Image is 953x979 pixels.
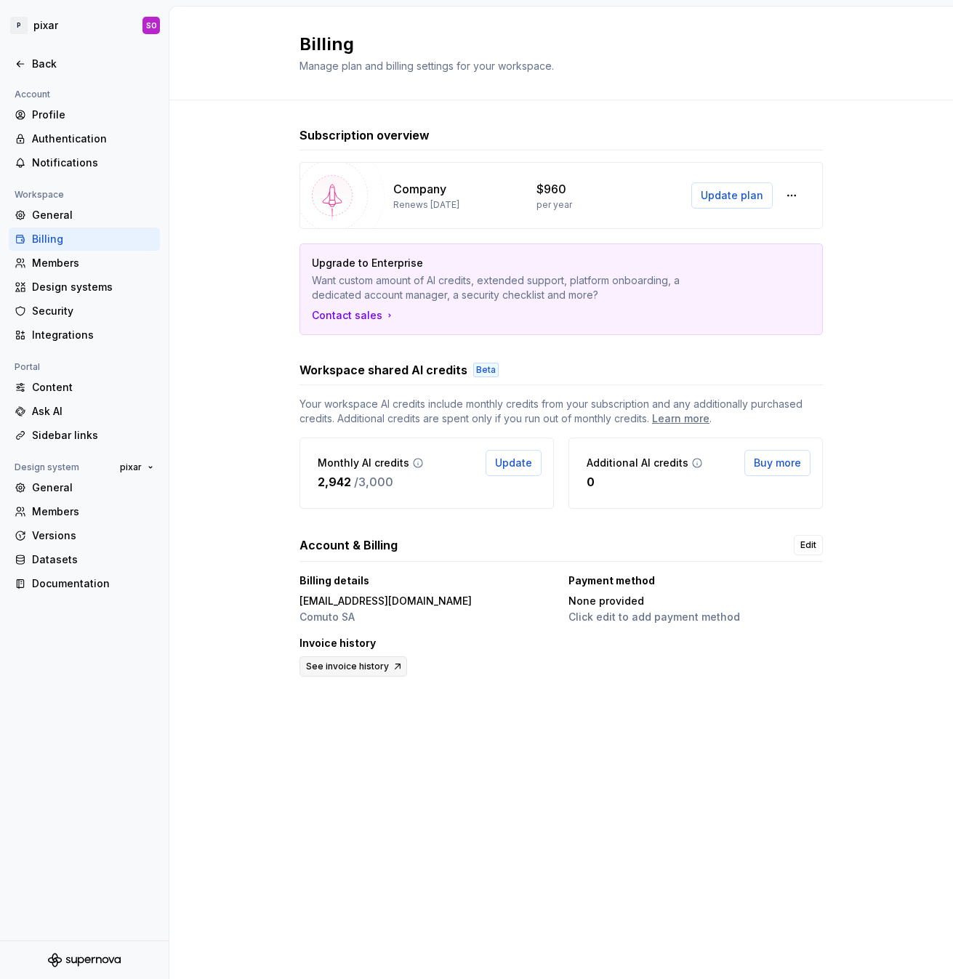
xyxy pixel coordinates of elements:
[9,358,46,376] div: Portal
[9,186,70,204] div: Workspace
[536,180,566,198] p: $960
[9,151,160,174] a: Notifications
[48,953,121,967] svg: Supernova Logo
[318,456,409,470] p: Monthly AI credits
[473,363,499,377] div: Beta
[9,459,85,476] div: Design system
[9,52,160,76] a: Back
[32,576,154,591] div: Documentation
[299,33,805,56] h2: Billing
[568,610,740,624] p: Click edit to add payment method
[312,273,709,302] p: Want custom amount of AI credits, extended support, platform onboarding, a dedicated account mana...
[536,199,572,211] p: per year
[744,450,811,476] button: Buy more
[393,180,446,198] p: Company
[587,456,688,470] p: Additional AI credits
[9,376,160,399] a: Content
[299,536,398,554] h3: Account & Billing
[299,361,467,379] h3: Workspace shared AI credits
[691,182,773,209] button: Update plan
[32,232,154,246] div: Billing
[393,199,459,211] p: Renews [DATE]
[306,661,389,672] span: See invoice history
[9,275,160,299] a: Design systems
[495,456,532,470] span: Update
[9,400,160,423] a: Ask AI
[9,524,160,547] a: Versions
[32,304,154,318] div: Security
[32,480,154,495] div: General
[32,328,154,342] div: Integrations
[32,156,154,170] div: Notifications
[800,539,816,551] span: Edit
[299,594,472,608] p: [EMAIL_ADDRESS][DOMAIN_NAME]
[299,610,472,624] p: Comuto SA
[120,462,142,473] span: pixar
[9,299,160,323] a: Security
[32,57,154,71] div: Back
[32,132,154,146] div: Authentication
[9,103,160,126] a: Profile
[587,473,595,491] p: 0
[33,18,58,33] div: pixar
[312,256,709,270] p: Upgrade to Enterprise
[32,404,154,419] div: Ask AI
[9,127,160,150] a: Authentication
[32,380,154,395] div: Content
[299,397,823,426] span: Your workspace AI credits include monthly credits from your subscription and any additionally pur...
[701,188,763,203] span: Update plan
[32,428,154,443] div: Sidebar links
[9,424,160,447] a: Sidebar links
[146,20,157,31] div: SO
[299,656,407,677] a: See invoice history
[354,473,393,491] p: / 3,000
[32,108,154,122] div: Profile
[9,476,160,499] a: General
[32,528,154,543] div: Versions
[318,473,351,491] p: 2,942
[299,60,554,72] span: Manage plan and billing settings for your workspace.
[32,256,154,270] div: Members
[299,126,430,144] h3: Subscription overview
[32,280,154,294] div: Design systems
[9,548,160,571] a: Datasets
[312,308,395,323] a: Contact sales
[486,450,542,476] button: Update
[32,208,154,222] div: General
[9,572,160,595] a: Documentation
[10,17,28,34] div: P
[9,500,160,523] a: Members
[652,411,709,426] a: Learn more
[794,535,823,555] a: Edit
[568,573,655,588] p: Payment method
[9,204,160,227] a: General
[299,573,369,588] p: Billing details
[9,86,56,103] div: Account
[9,251,160,275] a: Members
[32,504,154,519] div: Members
[754,456,801,470] span: Buy more
[299,636,376,650] p: Invoice history
[32,552,154,567] div: Datasets
[3,9,166,41] button: PpixarSO
[9,323,160,347] a: Integrations
[9,227,160,251] a: Billing
[568,594,740,608] p: None provided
